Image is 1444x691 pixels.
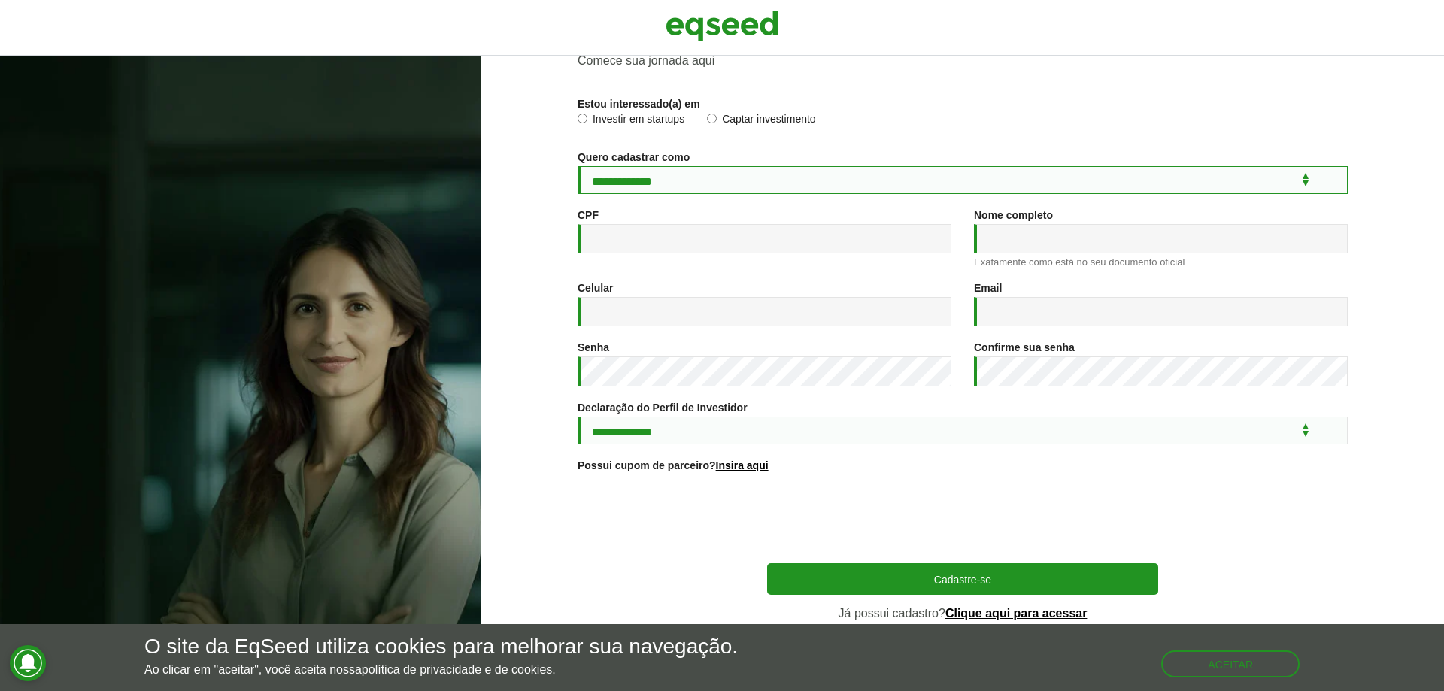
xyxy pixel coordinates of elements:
label: CPF [578,210,599,220]
label: Possui cupom de parceiro? [578,460,769,471]
label: Celular [578,283,613,293]
label: Investir em startups [578,114,684,129]
label: Nome completo [974,210,1053,220]
p: Já possui cadastro? [767,606,1158,620]
img: EqSeed Logo [666,8,778,45]
label: Confirme sua senha [974,342,1075,353]
p: Ao clicar em "aceitar", você aceita nossa . [144,662,738,677]
input: Captar investimento [707,114,717,123]
div: Exatamente como está no seu documento oficial [974,257,1348,267]
a: Insira aqui [716,460,769,471]
label: Captar investimento [707,114,816,129]
a: política de privacidade e de cookies [362,664,553,676]
label: Senha [578,342,609,353]
input: Investir em startups [578,114,587,123]
iframe: reCAPTCHA [848,489,1077,548]
label: Declaração do Perfil de Investidor [578,402,748,413]
button: Cadastre-se [767,563,1158,595]
a: Clique aqui para acessar [945,608,1088,620]
h5: O site da EqSeed utiliza cookies para melhorar sua navegação. [144,635,738,659]
p: Comece sua jornada aqui [578,53,1348,68]
button: Aceitar [1161,650,1300,677]
label: Email [974,283,1002,293]
label: Estou interessado(a) em [578,98,700,109]
label: Quero cadastrar como [578,152,690,162]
